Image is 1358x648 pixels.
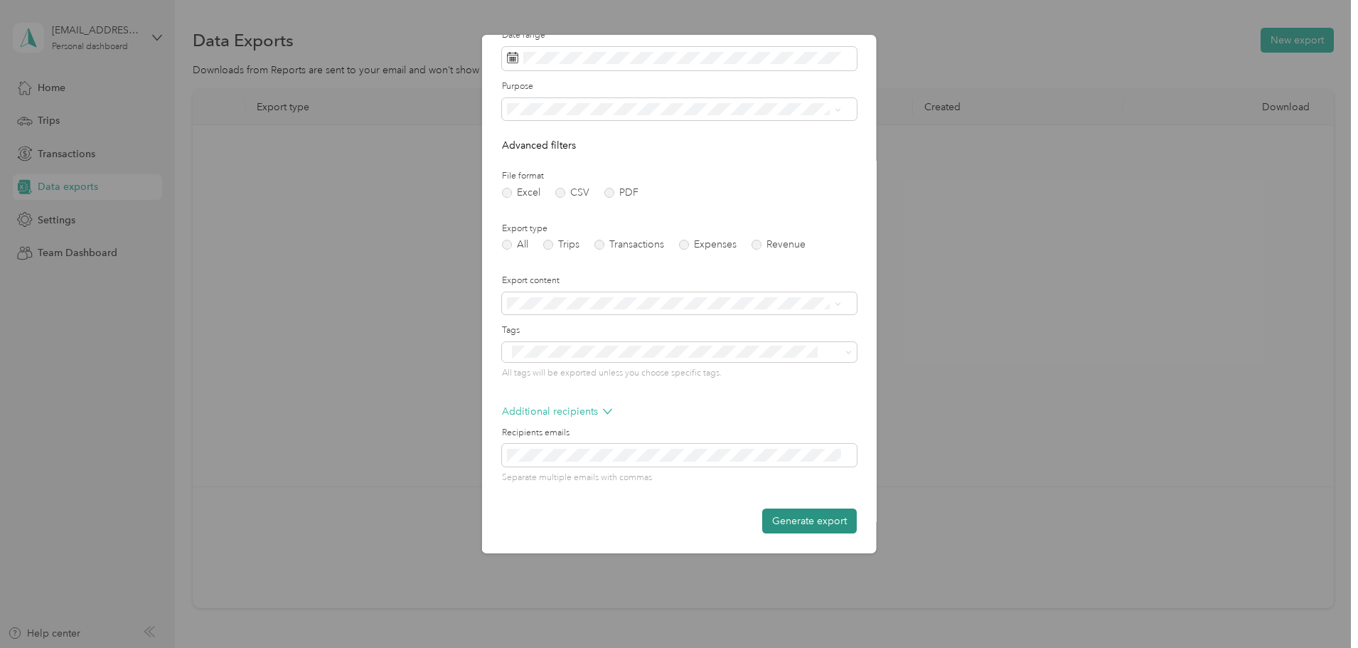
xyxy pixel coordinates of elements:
[679,240,737,250] label: Expenses
[502,188,540,198] label: Excel
[502,404,612,419] p: Additional recipients
[543,240,579,250] label: Trips
[762,509,857,533] button: Generate export
[594,240,664,250] label: Transactions
[502,275,857,287] label: Export content
[502,472,857,484] p: Separate multiple emails with commas
[502,170,857,183] label: File format
[502,240,528,250] label: All
[502,80,857,93] label: Purpose
[555,188,589,198] label: CSV
[752,240,806,250] label: Revenue
[604,188,638,198] label: PDF
[502,427,857,440] label: Recipients emails
[502,138,857,153] p: Advanced filters
[502,324,857,337] label: Tags
[502,29,857,42] label: Date range
[502,223,857,235] label: Export type
[502,367,857,380] p: All tags will be exported unless you choose specific tags.
[1278,568,1358,648] iframe: Everlance-gr Chat Button Frame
